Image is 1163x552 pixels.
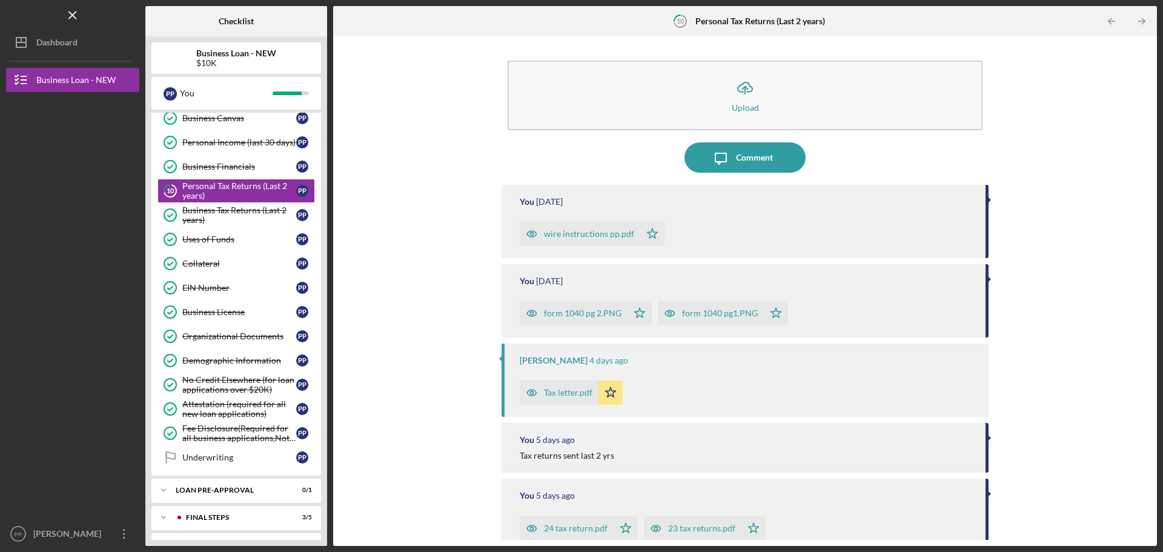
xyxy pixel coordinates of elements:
div: P P [296,379,308,391]
b: Business Loan - NEW [196,48,276,58]
div: P P [296,258,308,270]
div: Upload [732,103,759,112]
b: Checklist [219,16,254,26]
a: Demographic InformationPP [157,348,315,373]
div: Underwriting [182,453,296,462]
time: 2025-08-21 16:25 [536,435,575,445]
tspan: 10 [167,187,174,195]
div: form 1040 pg 2.PNG [544,308,621,318]
div: You [520,276,534,286]
time: 2025-08-25 16:03 [536,276,563,286]
div: P P [296,427,308,439]
div: Demographic Information [182,356,296,365]
div: FINAL STEPS [186,514,282,521]
div: P P [296,209,308,221]
div: 0 / 1 [290,487,312,494]
div: P P [296,161,308,173]
a: Organizational DocumentsPP [157,324,315,348]
button: Dashboard [6,30,139,55]
div: Uses of Funds [182,234,296,244]
button: Upload [508,61,982,130]
a: No Credit Elsewhere (for loan applications over $20K)PP [157,373,315,397]
div: You [520,491,534,500]
div: Comment [736,142,773,173]
div: LOAN PRE-APPROVAL [176,487,282,494]
time: 2025-08-22 18:44 [589,356,628,365]
text: PP [15,531,22,537]
div: Business Tax Returns (Last 2 years) [182,205,296,225]
div: P P [296,282,308,294]
div: P P [296,136,308,148]
div: P P [296,233,308,245]
div: Business License [182,307,296,317]
a: Business Tax Returns (Last 2 years)PP [157,203,315,227]
div: Personal Tax Returns (Last 2 years) [182,181,296,201]
div: Collateral [182,259,296,268]
a: Uses of FundsPP [157,227,315,251]
div: [PERSON_NAME] [520,356,588,365]
button: form 1040 pg1.PNG [658,301,788,325]
time: 2025-08-25 16:10 [536,197,563,207]
div: Personal Income (last 30 days) [182,138,296,147]
div: P P [296,354,308,367]
button: 24 tax return.pdf [520,516,638,540]
div: You [520,197,534,207]
div: No Credit Elsewhere (for loan applications over $20K) [182,375,296,394]
div: You [180,83,273,104]
a: 10Personal Tax Returns (Last 2 years)PP [157,179,315,203]
button: wire instructions pp.pdf [520,222,664,246]
div: Fee Disclosure(Required for all business applications,Not needed for Contractor loans) [182,424,296,443]
div: P P [164,87,177,101]
div: You [520,435,534,445]
div: Tax letter.pdf [544,388,592,397]
button: Tax letter.pdf [520,381,623,405]
button: Comment [684,142,806,173]
a: Personal Income (last 30 days)PP [157,130,315,155]
div: P P [296,403,308,415]
a: UnderwritingPP [157,445,315,470]
div: P P [296,451,308,464]
button: Business Loan - NEW [6,68,139,92]
button: 23 tax returns.pdf [644,516,766,540]
a: Attestation (required for all new loan applications)PP [157,397,315,421]
a: CollateralPP [157,251,315,276]
div: P P [296,306,308,318]
div: form 1040 pg1.PNG [682,308,758,318]
tspan: 10 [676,17,684,25]
div: Organizational Documents [182,331,296,341]
div: EIN Number [182,283,296,293]
button: form 1040 pg 2.PNG [520,301,652,325]
div: P P [296,330,308,342]
div: Attestation (required for all new loan applications) [182,399,296,419]
div: [PERSON_NAME] [30,522,109,549]
a: Business CanvasPP [157,106,315,130]
div: Tax returns sent last 2 yrs [520,451,614,461]
a: Business LicensePP [157,300,315,324]
div: 23 tax returns.pdf [668,524,735,533]
a: Fee Disclosure(Required for all business applications,Not needed for Contractor loans)PP [157,421,315,445]
div: Dashboard [36,30,78,58]
div: P P [296,112,308,124]
div: wire instructions pp.pdf [544,229,634,239]
a: EIN NumberPP [157,276,315,300]
div: Business Canvas [182,113,296,123]
div: P P [296,185,308,197]
div: $10K [196,58,276,68]
div: Business Financials [182,162,296,171]
div: 24 tax return.pdf [544,524,608,533]
div: 3 / 5 [290,514,312,521]
a: Business FinancialsPP [157,155,315,179]
button: PP[PERSON_NAME] [6,522,139,546]
div: Business Loan - NEW [36,68,116,95]
time: 2025-08-21 16:24 [536,491,575,500]
b: Personal Tax Returns (Last 2 years) [695,16,825,26]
